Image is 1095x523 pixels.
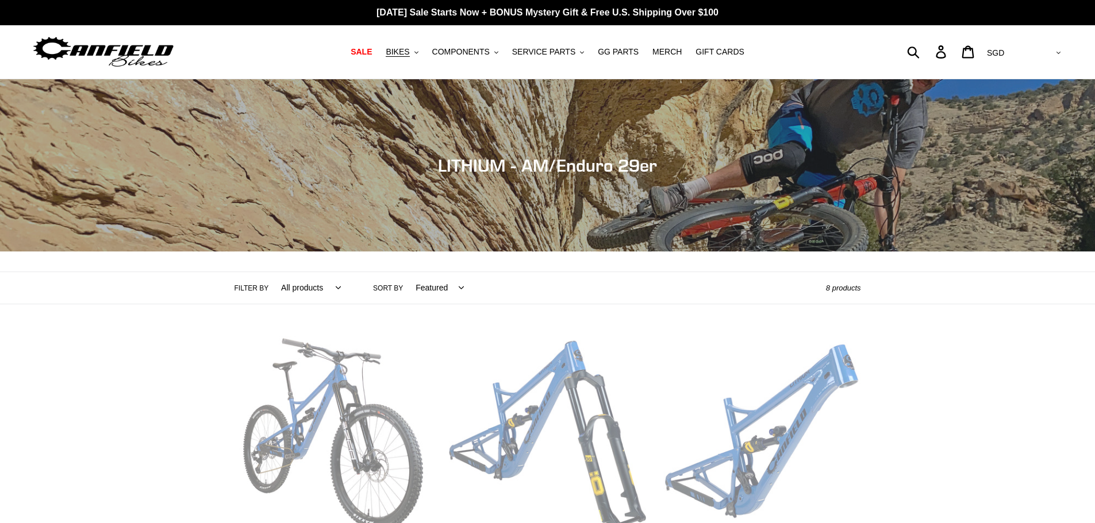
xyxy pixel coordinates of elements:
span: GIFT CARDS [696,47,744,57]
label: Filter by [235,283,269,293]
a: SALE [345,44,378,60]
button: SERVICE PARTS [506,44,590,60]
span: SERVICE PARTS [512,47,575,57]
label: Sort by [373,283,403,293]
span: LITHIUM - AM/Enduro 29er [438,155,657,176]
a: MERCH [647,44,687,60]
span: BIKES [386,47,409,57]
a: GG PARTS [592,44,644,60]
button: COMPONENTS [427,44,504,60]
input: Search [913,39,943,64]
span: GG PARTS [598,47,639,57]
span: COMPONENTS [432,47,490,57]
button: BIKES [380,44,424,60]
a: GIFT CARDS [690,44,750,60]
span: 8 products [826,284,861,292]
img: Canfield Bikes [32,34,175,70]
span: SALE [351,47,372,57]
span: MERCH [652,47,682,57]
